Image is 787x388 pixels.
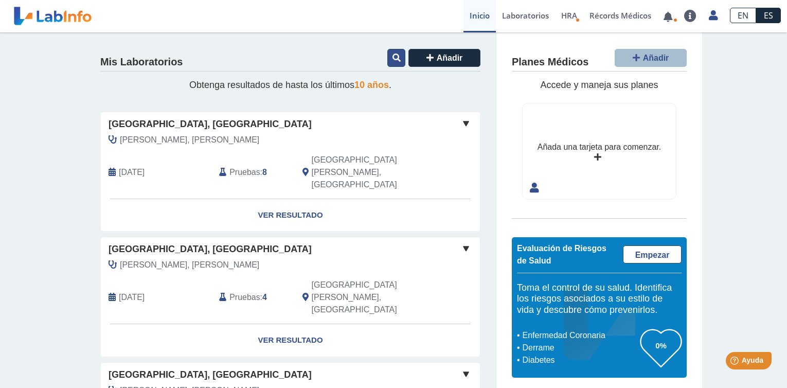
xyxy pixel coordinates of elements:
[643,54,669,62] span: Añadir
[211,154,294,191] div: :
[120,134,259,146] span: Nieves Rodriguez, Mariela
[640,339,682,352] h3: 0%
[561,10,577,21] span: HRA
[312,279,425,316] span: San Juan, PR
[262,293,267,302] b: 4
[109,242,312,256] span: [GEOGRAPHIC_DATA], [GEOGRAPHIC_DATA]
[354,80,389,90] span: 10 años
[730,8,756,23] a: EN
[119,291,145,304] span: 2023-09-23
[229,166,260,179] span: Pruebas
[262,168,267,177] b: 8
[517,244,606,265] span: Evaluación de Riesgos de Salud
[437,54,463,62] span: Añadir
[109,117,312,131] span: [GEOGRAPHIC_DATA], [GEOGRAPHIC_DATA]
[512,56,588,68] h4: Planes Médicos
[101,324,480,357] a: Ver Resultado
[615,49,687,67] button: Añadir
[189,80,391,90] span: Obtenga resultados de hasta los últimos .
[540,80,658,90] span: Accede y maneja sus planes
[101,199,480,232] a: Ver Resultado
[119,166,145,179] span: 2025-06-27
[109,368,312,382] span: [GEOGRAPHIC_DATA], [GEOGRAPHIC_DATA]
[517,283,682,316] h5: Toma el control de su salud. Identifica los riesgos asociados a su estilo de vida y descubre cómo...
[635,251,670,259] span: Empezar
[520,354,640,366] li: Diabetes
[695,348,776,377] iframe: Help widget launcher
[538,141,661,153] div: Añada una tarjeta para comenzar.
[623,245,682,263] a: Empezar
[211,279,294,316] div: :
[756,8,781,23] a: ES
[520,329,640,342] li: Enfermedad Coronaria
[520,342,640,354] li: Derrame
[229,291,260,304] span: Pruebas
[408,49,480,67] button: Añadir
[120,259,259,271] span: Nieves Rodriguez, Mariela
[312,154,425,191] span: San Juan, PR
[100,56,183,68] h4: Mis Laboratorios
